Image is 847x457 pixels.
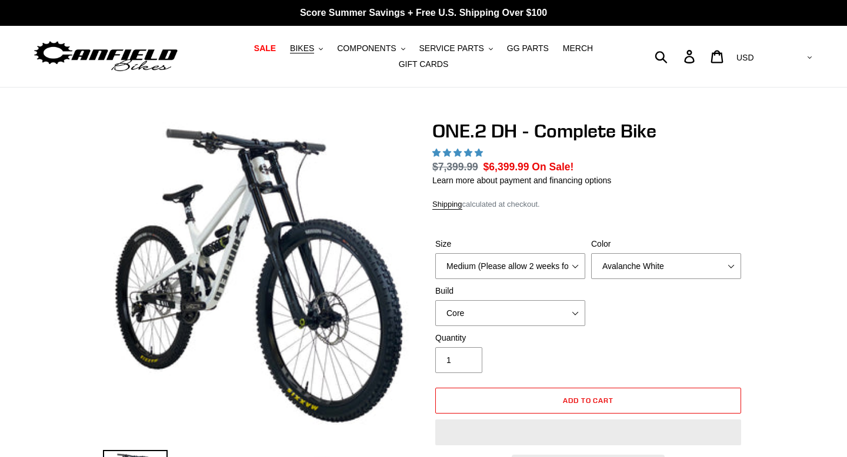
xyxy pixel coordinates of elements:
[435,285,585,297] label: Build
[563,396,614,405] span: Add to cart
[432,200,462,210] a: Shipping
[419,43,483,53] span: SERVICE PARTS
[290,43,314,53] span: BIKES
[435,238,585,250] label: Size
[284,41,329,56] button: BIKES
[413,41,498,56] button: SERVICE PARTS
[432,199,744,210] div: calculated at checkout.
[591,238,741,250] label: Color
[399,59,449,69] span: GIFT CARDS
[507,43,549,53] span: GG PARTS
[432,176,611,185] a: Learn more about payment and financing options
[557,41,599,56] a: MERCH
[435,388,741,414] button: Add to cart
[532,159,573,174] span: On Sale!
[563,43,593,53] span: MERCH
[432,161,478,173] s: $7,399.99
[32,38,179,75] img: Canfield Bikes
[501,41,555,56] a: GG PARTS
[248,41,282,56] a: SALE
[661,43,691,69] input: Search
[432,120,744,142] h1: ONE.2 DH - Complete Bike
[432,148,485,157] span: 5.00 stars
[254,43,276,53] span: SALE
[337,43,396,53] span: COMPONENTS
[393,56,455,72] a: GIFT CARDS
[435,332,585,344] label: Quantity
[331,41,411,56] button: COMPONENTS
[483,161,529,173] span: $6,399.99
